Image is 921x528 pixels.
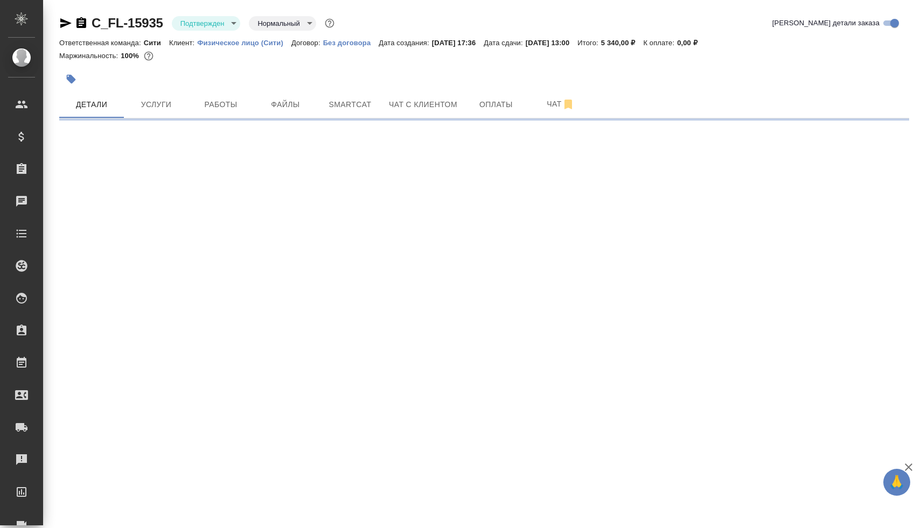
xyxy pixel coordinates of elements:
[677,39,706,47] p: 0,00 ₽
[535,97,587,111] span: Чат
[75,17,88,30] button: Скопировать ссылку
[562,98,575,111] svg: Отписаться
[260,98,311,111] span: Файлы
[379,39,431,47] p: Дата создания:
[323,39,379,47] p: Без договора
[772,18,880,29] span: [PERSON_NAME] детали заказа
[643,39,677,47] p: К оплате:
[142,49,156,63] button: 0.00 RUB;
[66,98,117,111] span: Детали
[484,39,525,47] p: Дата сдачи:
[144,39,169,47] p: Сити
[601,39,644,47] p: 5 340,00 ₽
[177,19,228,28] button: Подтвержден
[59,17,72,30] button: Скопировать ссылку для ЯМессенджера
[59,52,121,60] p: Маржинальность:
[121,52,142,60] p: 100%
[323,38,379,47] a: Без договора
[59,67,83,91] button: Добавить тэг
[197,38,291,47] a: Физическое лицо (Сити)
[526,39,578,47] p: [DATE] 13:00
[92,16,163,30] a: C_FL-15935
[389,98,457,111] span: Чат с клиентом
[432,39,484,47] p: [DATE] 17:36
[324,98,376,111] span: Smartcat
[883,469,910,496] button: 🙏
[323,16,337,30] button: Доп статусы указывают на важность/срочность заказа
[254,19,303,28] button: Нормальный
[59,39,144,47] p: Ответственная команда:
[195,98,247,111] span: Работы
[169,39,197,47] p: Клиент:
[470,98,522,111] span: Оплаты
[172,16,241,31] div: Подтвержден
[291,39,323,47] p: Договор:
[888,471,906,494] span: 🙏
[249,16,316,31] div: Подтвержден
[130,98,182,111] span: Услуги
[197,39,291,47] p: Физическое лицо (Сити)
[577,39,601,47] p: Итого:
